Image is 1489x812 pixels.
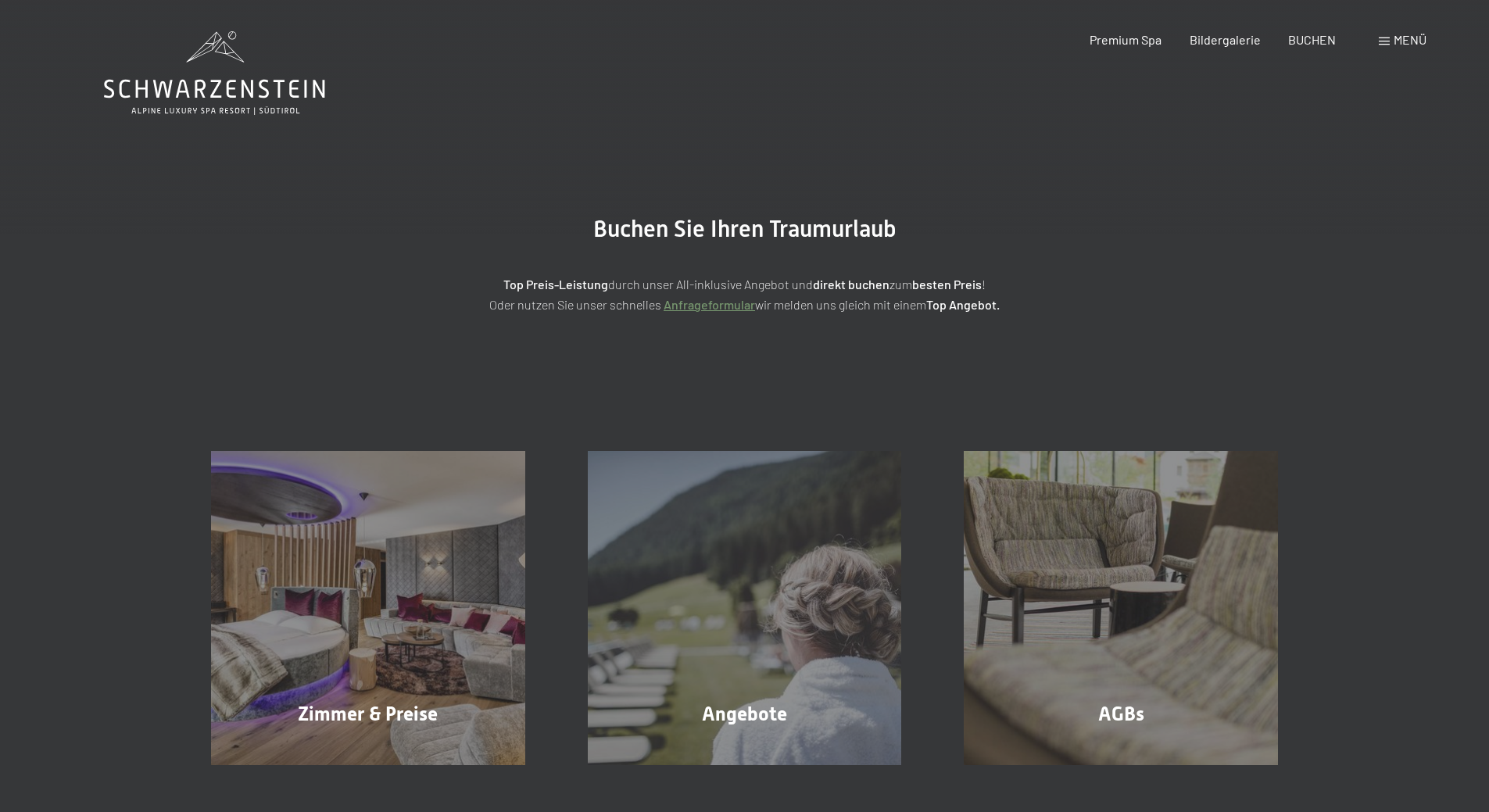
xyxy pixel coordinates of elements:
span: Menü [1394,32,1426,47]
a: Premium Spa [1090,32,1161,47]
a: Anfrageformular [664,297,755,312]
span: Zimmer & Preise [298,703,438,725]
strong: besten Preis [912,277,982,292]
strong: Top Preis-Leistung [503,277,608,292]
a: Buchung Zimmer & Preise [180,451,557,765]
a: Buchung AGBs [932,451,1309,765]
a: Buchung Angebote [557,451,933,765]
strong: Top Angebot. [926,297,1000,312]
strong: direkt buchen [813,277,889,292]
a: Bildergalerie [1190,32,1261,47]
span: AGBs [1098,703,1144,725]
a: BUCHEN [1288,32,1336,47]
span: Angebote [702,703,787,725]
span: Buchen Sie Ihren Traumurlaub [593,215,897,242]
p: durch unser All-inklusive Angebot und zum ! Oder nutzen Sie unser schnelles wir melden uns gleich... [354,274,1136,314]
